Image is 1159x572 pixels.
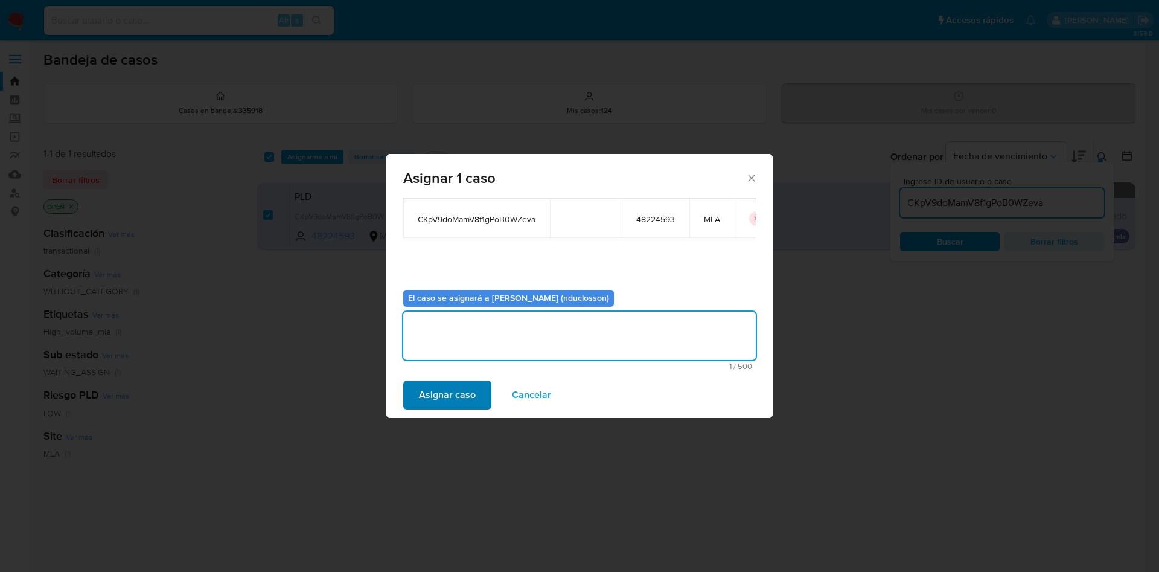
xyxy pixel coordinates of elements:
span: Asignar caso [419,382,476,408]
button: Cancelar [496,381,567,410]
span: MLA [704,214,720,225]
span: Asignar 1 caso [403,171,746,185]
button: icon-button [749,211,764,226]
div: assign-modal [386,154,773,418]
button: Cerrar ventana [746,172,756,183]
span: 48224593 [636,214,675,225]
button: Asignar caso [403,381,491,410]
b: El caso se asignará a [PERSON_NAME] (nduclosson) [408,292,609,304]
span: CKpV9doMamV8f1gPoB0WZeva [418,214,535,225]
span: Cancelar [512,382,551,408]
span: Máximo 500 caracteres [407,362,752,370]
